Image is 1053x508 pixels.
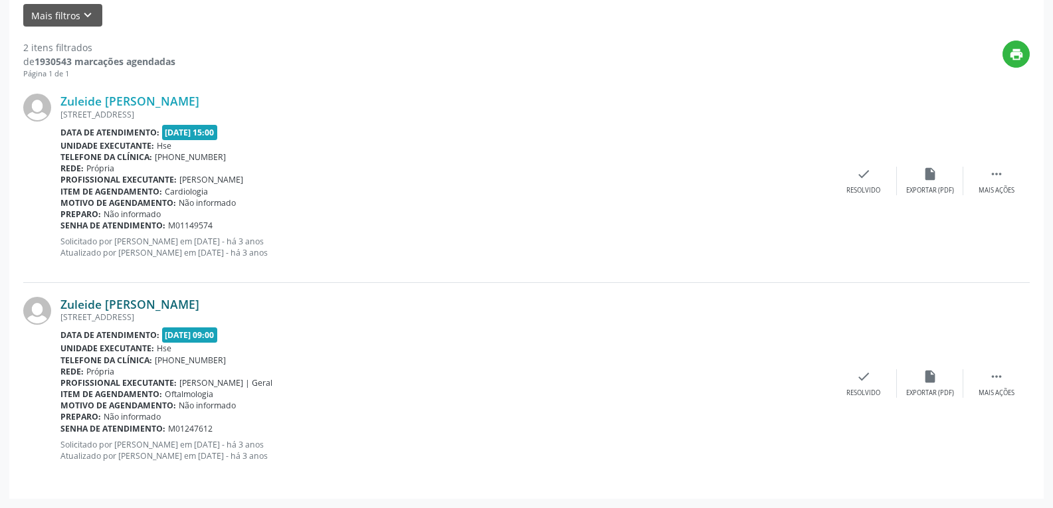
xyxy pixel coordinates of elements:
b: Motivo de agendamento: [60,197,176,209]
b: Item de agendamento: [60,186,162,197]
span: Hse [157,343,171,354]
p: Solicitado por [PERSON_NAME] em [DATE] - há 3 anos Atualizado por [PERSON_NAME] em [DATE] - há 3 ... [60,439,830,462]
b: Profissional executante: [60,377,177,388]
div: 2 itens filtrados [23,41,175,54]
b: Unidade executante: [60,140,154,151]
strong: 1930543 marcações agendadas [35,55,175,68]
span: Oftalmologia [165,388,213,400]
b: Rede: [60,366,84,377]
b: Preparo: [60,209,101,220]
b: Data de atendimento: [60,127,159,138]
div: [STREET_ADDRESS] [60,311,830,323]
span: Cardiologia [165,186,208,197]
b: Motivo de agendamento: [60,400,176,411]
span: Não informado [104,411,161,422]
b: Preparo: [60,411,101,422]
span: Própria [86,163,114,174]
b: Senha de atendimento: [60,423,165,434]
span: Não informado [179,197,236,209]
div: Exportar (PDF) [906,388,954,398]
div: Resolvido [846,388,880,398]
b: Telefone da clínica: [60,151,152,163]
i:  [989,167,1004,181]
b: Unidade executante: [60,343,154,354]
a: Zuleide [PERSON_NAME] [60,297,199,311]
div: Mais ações [979,186,1014,195]
img: img [23,297,51,325]
img: img [23,94,51,122]
span: Não informado [179,400,236,411]
span: [DATE] 09:00 [162,327,218,343]
span: [DATE] 15:00 [162,125,218,140]
i: insert_drive_file [923,167,937,181]
i: check [856,167,871,181]
div: Página 1 de 1 [23,68,175,80]
a: Zuleide [PERSON_NAME] [60,94,199,108]
b: Item de agendamento: [60,388,162,400]
div: Mais ações [979,388,1014,398]
span: [PERSON_NAME] | Geral [179,377,272,388]
span: [PERSON_NAME] [179,174,243,185]
div: [STREET_ADDRESS] [60,109,830,120]
p: Solicitado por [PERSON_NAME] em [DATE] - há 3 anos Atualizado por [PERSON_NAME] em [DATE] - há 3 ... [60,236,830,258]
button: print [1003,41,1030,68]
div: de [23,54,175,68]
span: [PHONE_NUMBER] [155,355,226,366]
span: M01149574 [168,220,213,231]
i:  [989,369,1004,384]
i: check [856,369,871,384]
span: [PHONE_NUMBER] [155,151,226,163]
span: Não informado [104,209,161,220]
button: Mais filtroskeyboard_arrow_down [23,4,102,27]
b: Telefone da clínica: [60,355,152,366]
i: insert_drive_file [923,369,937,384]
b: Profissional executante: [60,174,177,185]
span: M01247612 [168,423,213,434]
b: Data de atendimento: [60,329,159,341]
i: keyboard_arrow_down [80,8,95,23]
div: Exportar (PDF) [906,186,954,195]
i: print [1009,47,1024,62]
b: Senha de atendimento: [60,220,165,231]
span: Hse [157,140,171,151]
div: Resolvido [846,186,880,195]
span: Própria [86,366,114,377]
b: Rede: [60,163,84,174]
